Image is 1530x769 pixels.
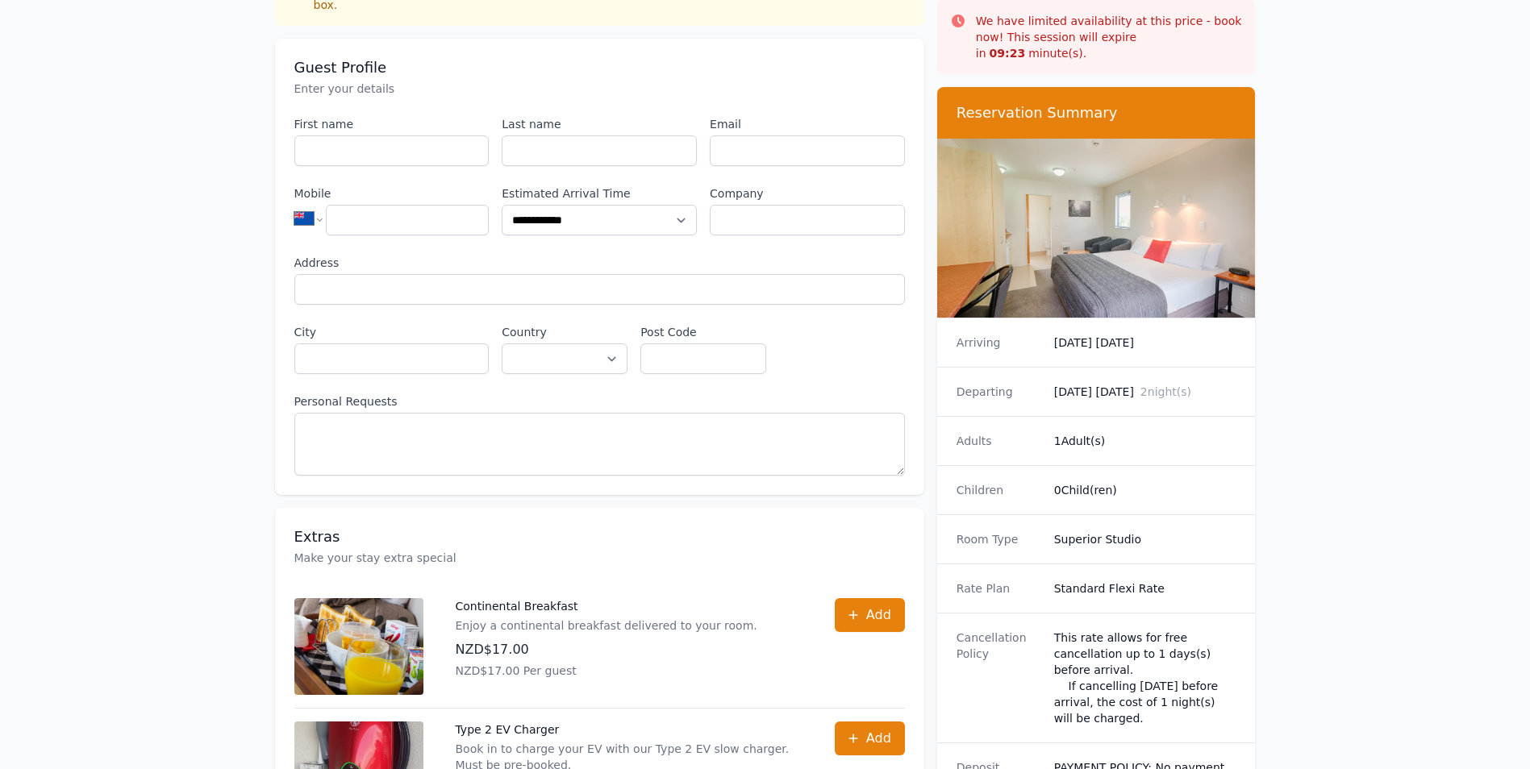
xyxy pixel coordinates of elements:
[957,482,1041,498] dt: Children
[456,598,757,614] p: Continental Breakfast
[502,116,697,132] label: Last name
[502,185,697,202] label: Estimated Arrival Time
[866,729,891,748] span: Add
[456,721,803,738] p: Type 2 EV Charger
[957,531,1041,547] dt: Room Type
[957,580,1041,596] dt: Rate Plan
[866,605,891,625] span: Add
[456,640,757,659] p: NZD$17.00
[1054,482,1236,498] dd: 0 Child(ren)
[1054,335,1236,351] dd: [DATE] [DATE]
[456,617,757,634] p: Enjoy a continental breakfast delivered to your room.
[294,393,905,409] label: Personal Requests
[957,384,1041,400] dt: Departing
[957,630,1041,726] dt: Cancellation Policy
[294,116,490,132] label: First name
[957,103,1236,123] h3: Reservation Summary
[502,324,627,340] label: Country
[294,598,423,695] img: Continental Breakfast
[710,185,905,202] label: Company
[990,47,1026,60] strong: 09 : 23
[640,324,766,340] label: Post Code
[294,550,905,566] p: Make your stay extra special
[294,255,905,271] label: Address
[835,598,905,632] button: Add
[976,13,1243,61] p: We have limited availability at this price - book now! This session will expire in minute(s).
[835,721,905,755] button: Add
[1054,531,1236,547] dd: Superior Studio
[294,81,905,97] p: Enter your details
[1140,385,1191,398] span: 2 night(s)
[294,527,905,547] h3: Extras
[294,58,905,77] h3: Guest Profile
[1054,630,1236,726] div: This rate allows for free cancellation up to 1 days(s) before arrival. If cancelling [DATE] befor...
[710,116,905,132] label: Email
[294,185,490,202] label: Mobile
[957,433,1041,449] dt: Adults
[456,663,757,679] p: NZD$17.00 Per guest
[1054,433,1236,449] dd: 1 Adult(s)
[1054,580,1236,596] dd: Standard Flexi Rate
[1054,384,1236,400] dd: [DATE] [DATE]
[937,139,1256,318] img: Superior Studio
[294,324,490,340] label: City
[957,335,1041,351] dt: Arriving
